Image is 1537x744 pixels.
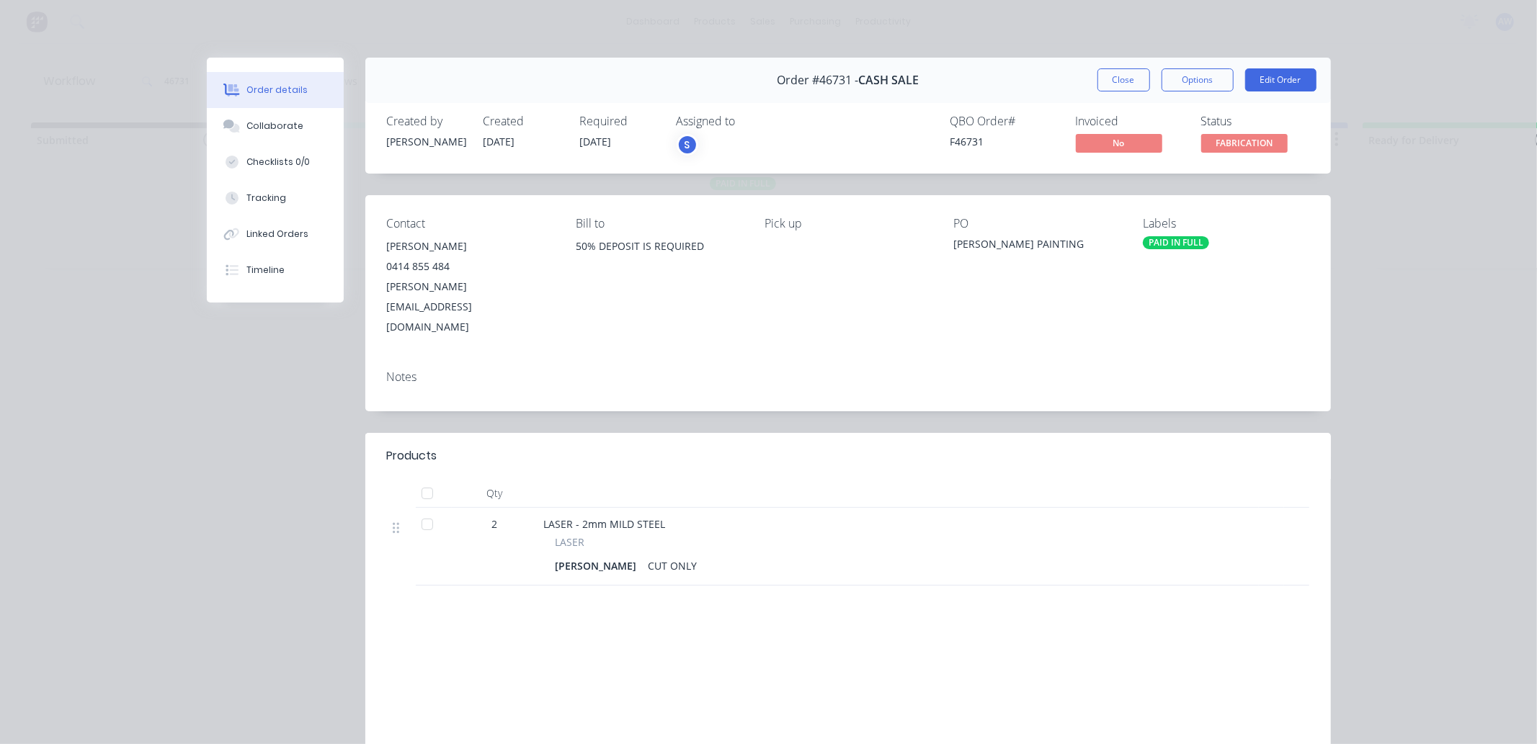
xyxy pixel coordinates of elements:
div: PAID IN FULL [1143,236,1209,249]
div: F46731 [950,134,1059,149]
div: [PERSON_NAME]0414 855 484[PERSON_NAME][EMAIL_ADDRESS][DOMAIN_NAME] [387,236,553,337]
div: PO [954,217,1120,230]
button: Options [1162,68,1234,91]
span: Order #46731 - [777,73,858,87]
div: [PERSON_NAME] PAINTING [954,236,1120,256]
div: [PERSON_NAME] [387,134,466,149]
div: Qty [452,479,538,508]
div: [PERSON_NAME] [387,236,553,256]
div: Created [484,115,563,128]
div: Invoiced [1076,115,1184,128]
div: Timeline [246,264,285,277]
div: [PERSON_NAME] [556,555,643,576]
button: S [677,134,698,156]
button: Checklists 0/0 [207,144,344,180]
button: Tracking [207,180,344,216]
div: Contact [387,217,553,230]
button: Order details [207,72,344,108]
button: FABRICATION [1201,134,1288,156]
button: Linked Orders [207,216,344,252]
button: Edit Order [1245,68,1317,91]
span: 2 [492,516,498,532]
div: Notes [387,370,1309,384]
div: Collaborate [246,120,303,133]
div: CUT ONLY [643,555,703,576]
div: Order details [246,84,308,97]
div: Checklists 0/0 [246,156,310,169]
div: 0414 855 484 [387,256,553,277]
span: No [1076,134,1162,152]
div: Products [387,447,437,465]
div: 50% DEPOSIT IS REQUIRED [576,236,741,282]
span: LASER [556,534,585,550]
div: Required [580,115,659,128]
div: Linked Orders [246,228,308,241]
div: Labels [1143,217,1309,230]
button: Collaborate [207,108,344,144]
span: FABRICATION [1201,134,1288,152]
span: [DATE] [580,135,612,148]
button: Close [1097,68,1150,91]
div: QBO Order # [950,115,1059,128]
div: [PERSON_NAME][EMAIL_ADDRESS][DOMAIN_NAME] [387,277,553,337]
span: CASH SALE [858,73,919,87]
div: 50% DEPOSIT IS REQUIRED [576,236,741,256]
div: Assigned to [677,115,821,128]
div: Pick up [765,217,930,230]
div: Tracking [246,192,286,205]
span: LASER - 2mm MILD STEEL [544,517,666,531]
div: Status [1201,115,1309,128]
span: [DATE] [484,135,515,148]
div: Created by [387,115,466,128]
div: Bill to [576,217,741,230]
button: Timeline [207,252,344,288]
